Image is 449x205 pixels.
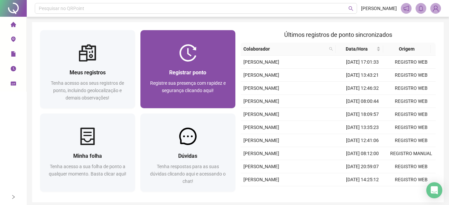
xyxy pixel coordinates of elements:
[150,80,226,93] span: Registre sua presença com rapidez e segurança clicando aqui!
[243,85,279,91] span: [PERSON_NAME]
[387,108,436,121] td: REGISTRO WEB
[361,5,397,12] span: [PERSON_NAME]
[243,98,279,104] span: [PERSON_NAME]
[51,80,124,100] span: Tenha acesso aos seus registros de ponto, incluindo geolocalização e demais observações!
[403,5,409,11] span: notification
[387,95,436,108] td: REGISTRO WEB
[383,43,431,56] th: Origem
[387,56,436,69] td: REGISTRO WEB
[243,164,279,169] span: [PERSON_NAME]
[426,182,442,198] div: Open Intercom Messenger
[243,45,326,53] span: Colaborador
[387,160,436,173] td: REGISTRO WEB
[73,153,102,159] span: Minha folha
[338,186,387,199] td: [DATE] 13:04:39
[178,153,197,159] span: Dúvidas
[338,56,387,69] td: [DATE] 17:01:33
[150,164,226,184] span: Tenha respostas para as suas dúvidas clicando aqui e acessando o chat!
[338,45,375,53] span: Data/Hora
[11,33,16,47] span: environment
[338,95,387,108] td: [DATE] 08:00:44
[387,69,436,82] td: REGISTRO WEB
[338,134,387,147] td: [DATE] 12:41:06
[40,30,135,108] a: Meus registrosTenha acesso aos seus registros de ponto, incluindo geolocalização e demais observa...
[338,108,387,121] td: [DATE] 18:09:57
[11,195,16,199] span: right
[243,72,279,78] span: [PERSON_NAME]
[243,59,279,65] span: [PERSON_NAME]
[40,114,135,192] a: Minha folhaTenha acesso a sua folha de ponto a qualquer momento. Basta clicar aqui!
[329,47,333,51] span: search
[140,114,235,192] a: DúvidasTenha respostas para as suas dúvidas clicando aqui e acessando o chat!
[284,31,392,38] span: Últimos registros de ponto sincronizados
[169,69,206,76] span: Registrar ponto
[338,121,387,134] td: [DATE] 13:35:23
[387,82,436,95] td: REGISTRO WEB
[338,69,387,82] td: [DATE] 13:43:21
[140,30,235,108] a: Registrar pontoRegistre sua presença com rapidez e segurança clicando aqui!
[49,164,126,177] span: Tenha acesso a sua folha de ponto a qualquer momento. Basta clicar aqui!
[387,173,436,186] td: REGISTRO WEB
[387,134,436,147] td: REGISTRO WEB
[418,5,424,11] span: bell
[338,160,387,173] td: [DATE] 20:59:07
[338,147,387,160] td: [DATE] 08:12:00
[387,147,436,160] td: REGISTRO MANUAL
[336,43,383,56] th: Data/Hora
[11,78,16,91] span: schedule
[387,121,436,134] td: REGISTRO WEB
[243,151,279,156] span: [PERSON_NAME]
[243,177,279,182] span: [PERSON_NAME]
[11,48,16,62] span: file
[11,19,16,32] span: home
[243,125,279,130] span: [PERSON_NAME]
[338,82,387,95] td: [DATE] 12:46:32
[328,44,334,54] span: search
[431,3,441,13] img: 89611
[11,63,16,76] span: clock-circle
[243,138,279,143] span: [PERSON_NAME]
[387,186,436,199] td: REGISTRO WEB
[338,173,387,186] td: [DATE] 14:25:12
[70,69,106,76] span: Meus registros
[243,112,279,117] span: [PERSON_NAME]
[348,6,353,11] span: search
